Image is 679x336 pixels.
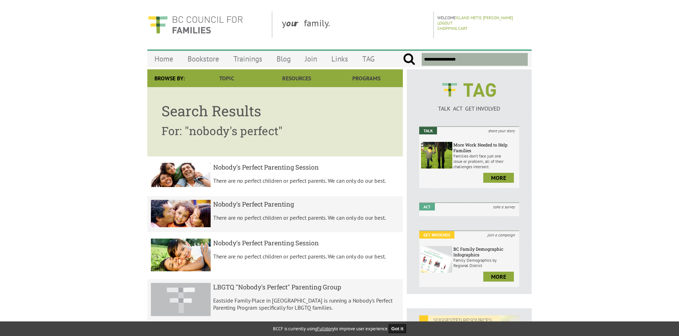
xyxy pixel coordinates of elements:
a: Topic [192,69,262,87]
a: Bookstore [180,50,226,67]
a: result.title Nobody's Perfect Parenting There are no perfect children or perfect parents. We can ... [147,196,403,233]
a: Join [298,50,324,67]
div: Browse By: [147,69,192,87]
a: Blog [269,50,298,67]
p: Welcome [437,15,530,20]
a: Links [324,50,355,67]
img: BC Council for FAMILIES [147,11,243,38]
h6: BC Family Demographic Infographics [453,246,517,257]
p: There are no perfect children or perfect parents. We can only do our best. [213,253,400,260]
img: BCCF's TAG Logo [437,76,501,103]
button: Got it [389,324,406,333]
p: Family Demographics by Regional District [453,257,517,268]
h5: LBGTQ "Nobody's Perfect" Parenting Group [213,283,400,291]
a: TAG [355,50,382,67]
a: Programs [332,69,401,87]
a: more [483,173,514,183]
img: result.title [151,283,211,316]
a: Island Metis [PERSON_NAME] [456,15,513,20]
div: y family. [276,11,434,38]
a: Resources [262,69,331,87]
a: TALK ACT GET INVOLVED [419,98,519,112]
p: TALK ACT GET INVOLVED [419,105,519,112]
em: Act [419,203,435,210]
em: Get Involved [419,231,454,239]
h5: Nobody's Perfect Parenting [213,200,400,208]
a: Trainings [226,50,269,67]
em: Talk [419,127,437,134]
i: share your story [484,127,519,134]
a: Home [147,50,180,67]
p: Eastside Family Place in [GEOGRAPHIC_DATA] is running a Nobody's Perfect Parenting Program specif... [213,297,400,311]
a: result.title LBGTQ "Nobody's Perfect" Parenting Group Eastside Family Place in [GEOGRAPHIC_DATA] ... [147,279,403,321]
p: There are no perfect children or perfect parents. We can only do our best. [213,177,400,184]
a: result.title Nobody's Perfect Parenting Session There are no perfect children or perfect parents.... [147,159,403,193]
h2: For: "nobody's perfect" [162,123,389,138]
h6: More Work Needed to Help Families [453,142,517,153]
img: result.title [151,163,211,187]
strong: our [286,17,304,29]
p: Families don’t face just one issue or problem; all of their challenges intersect. [453,153,517,169]
a: result.title Nobody's Perfect Parenting Session There are no perfect children or perfect parents.... [147,235,403,276]
a: more [483,272,514,282]
img: result.title [151,239,211,271]
a: Shopping Cart [437,26,468,31]
p: There are no perfect children or perfect parents. We can only do our best. [213,214,400,221]
h5: Nobody's Perfect Parenting Session [213,163,400,171]
i: take a survey [489,203,519,210]
input: Submit [403,53,415,66]
a: Fullstory [317,326,334,332]
h1: Search Results [162,101,389,120]
em: SUGGESTED RESOURCES [419,315,501,325]
img: result.title [151,200,211,228]
h5: Nobody's Perfect Parenting Session [213,239,400,247]
a: Logout [437,20,453,26]
i: join a campaign [483,231,519,239]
